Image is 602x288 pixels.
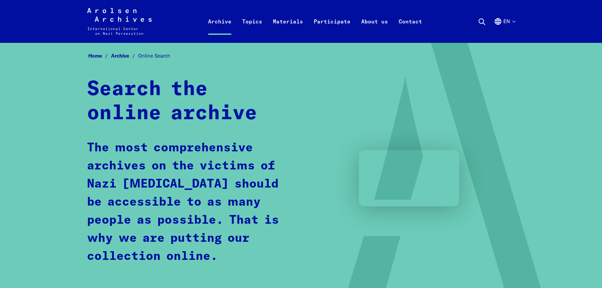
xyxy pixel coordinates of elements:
[138,53,170,59] span: Online Search
[494,17,515,42] button: English, language selection
[268,16,308,43] a: Materials
[111,53,138,59] a: Archive
[87,139,289,266] p: The most comprehensive archives on the victims of Nazi [MEDICAL_DATA] should be accessible to as ...
[203,16,237,43] a: Archive
[393,16,427,43] a: Contact
[88,53,111,59] a: Home
[87,79,257,124] strong: Search the online archive
[87,51,515,61] nav: Breadcrumb
[308,16,356,43] a: Participate
[203,8,427,35] nav: Primary
[237,16,268,43] a: Topics
[356,16,393,43] a: About us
